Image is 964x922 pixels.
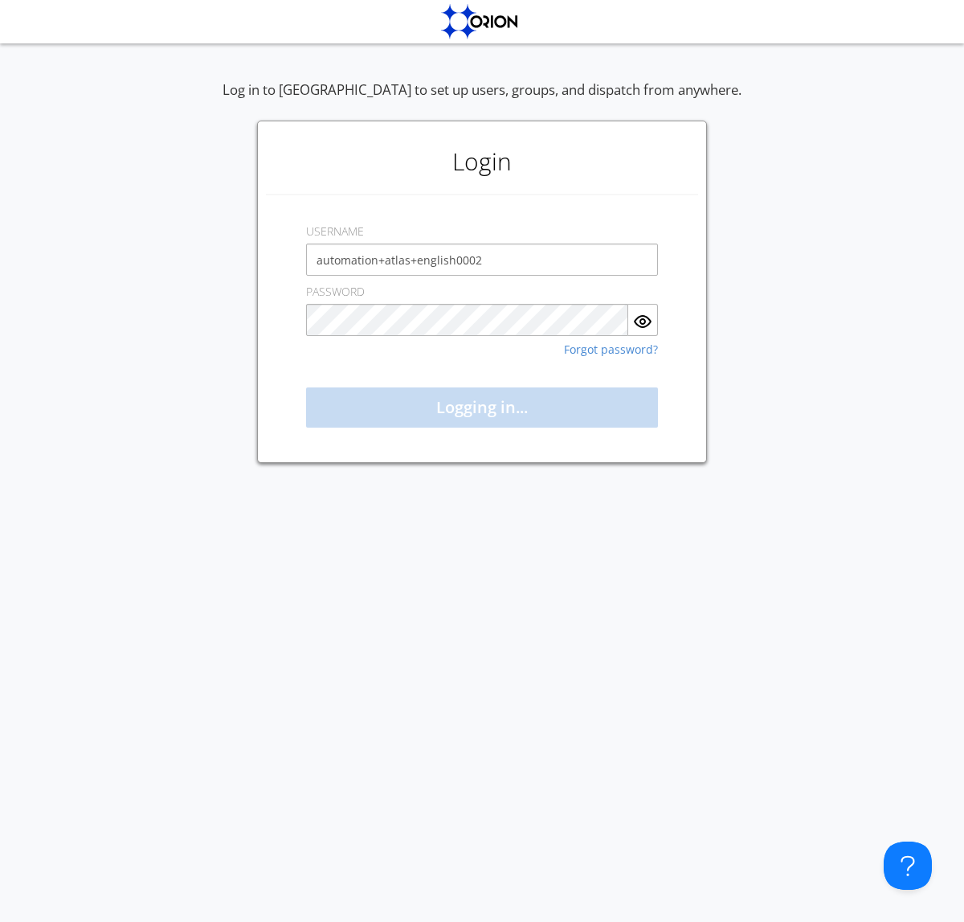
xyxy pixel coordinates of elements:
img: eye.svg [633,312,652,331]
label: PASSWORD [306,284,365,300]
label: USERNAME [306,223,364,240]
h1: Login [266,129,698,194]
div: Log in to [GEOGRAPHIC_DATA] to set up users, groups, and dispatch from anywhere. [223,80,741,121]
iframe: Toggle Customer Support [884,842,932,890]
input: Password [306,304,628,336]
a: Forgot password? [564,344,658,355]
button: Show Password [628,304,658,336]
button: Logging in... [306,387,658,428]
